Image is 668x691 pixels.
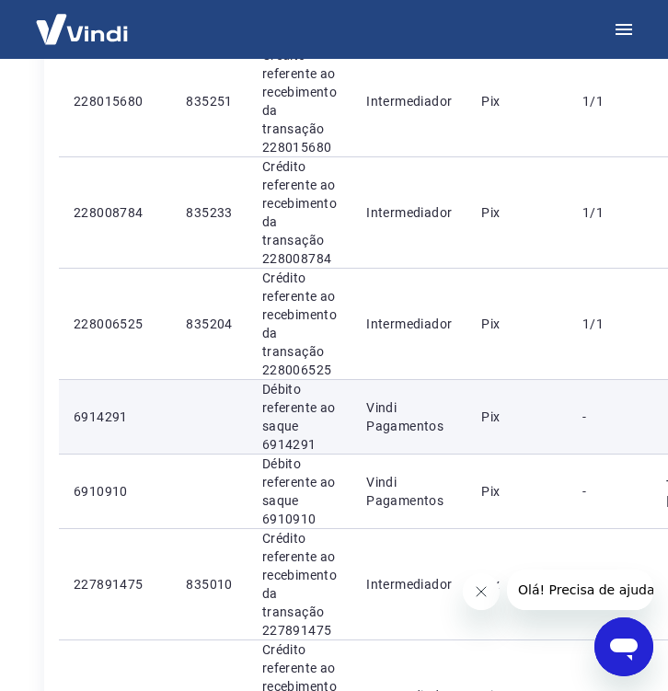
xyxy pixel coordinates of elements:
[74,203,156,222] p: 228008784
[582,482,637,501] p: -
[262,269,337,379] p: Crédito referente ao recebimento da transação 228006525
[74,92,156,110] p: 228015680
[366,398,452,435] p: Vindi Pagamentos
[262,529,337,639] p: Crédito referente ao recebimento da transação 227891475
[507,570,653,610] iframe: Mensagem da empresa
[366,575,452,593] p: Intermediador
[481,482,553,501] p: Pix
[74,315,156,333] p: 228006525
[481,203,553,222] p: Pix
[366,473,452,510] p: Vindi Pagamentos
[262,380,337,454] p: Débito referente ao saque 6914291
[74,482,156,501] p: 6910910
[481,408,553,426] p: Pix
[186,92,232,110] p: 835251
[11,13,155,28] span: Olá! Precisa de ajuda?
[186,315,232,333] p: 835204
[582,408,637,426] p: -
[582,315,637,333] p: 1/1
[186,203,232,222] p: 835233
[481,315,553,333] p: Pix
[262,46,337,156] p: Crédito referente ao recebimento da transação 228015680
[22,1,142,57] img: Vindi
[582,92,637,110] p: 1/1
[262,455,337,528] p: Débito referente ao saque 6910910
[262,157,337,268] p: Crédito referente ao recebimento da transação 228008784
[74,575,156,593] p: 227891475
[74,408,156,426] p: 6914291
[366,92,452,110] p: Intermediador
[186,575,232,593] p: 835010
[366,315,452,333] p: Intermediador
[594,617,653,676] iframe: Botão para abrir a janela de mensagens
[582,203,637,222] p: 1/1
[366,203,452,222] p: Intermediador
[463,573,500,610] iframe: Fechar mensagem
[481,92,553,110] p: Pix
